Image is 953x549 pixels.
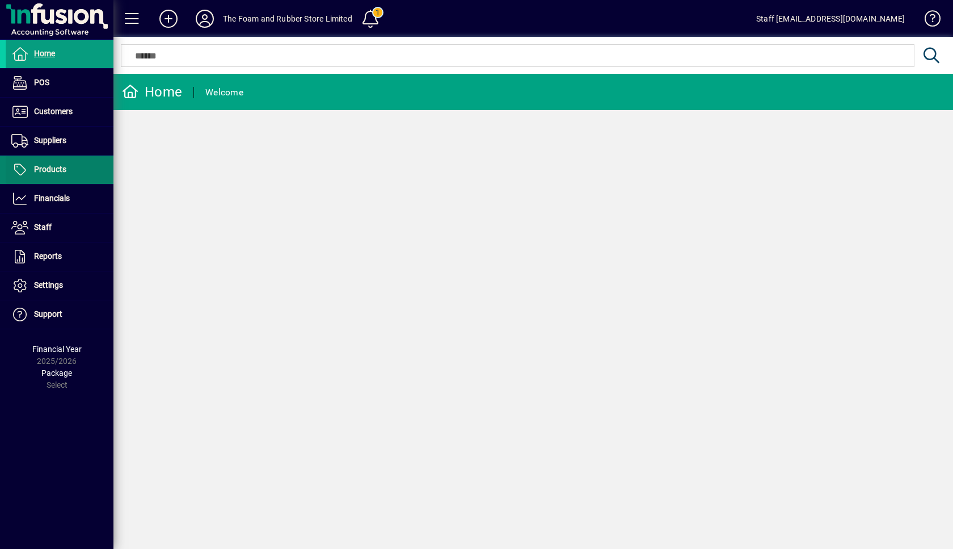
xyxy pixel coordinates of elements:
span: Financials [34,194,70,203]
div: Home [122,83,182,101]
a: Staff [6,213,113,242]
a: Products [6,156,113,184]
span: Products [34,165,66,174]
span: Settings [34,280,63,290]
div: The Foam and Rubber Store Limited [223,10,352,28]
a: Suppliers [6,127,113,155]
a: Support [6,300,113,329]
a: Knowledge Base [916,2,939,39]
a: Financials [6,185,113,213]
span: Financial Year [32,345,82,354]
span: Reports [34,252,62,261]
span: Suppliers [34,136,66,145]
a: POS [6,69,113,97]
div: Staff [EMAIL_ADDRESS][DOMAIN_NAME] [756,10,905,28]
span: Home [34,49,55,58]
button: Profile [187,9,223,29]
button: Add [150,9,187,29]
span: Support [34,309,62,318]
a: Customers [6,98,113,126]
span: Customers [34,107,73,116]
span: POS [34,78,49,87]
div: Welcome [205,83,243,102]
a: Settings [6,271,113,300]
a: Reports [6,242,113,271]
span: Staff [34,223,52,232]
span: Package [41,368,72,378]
